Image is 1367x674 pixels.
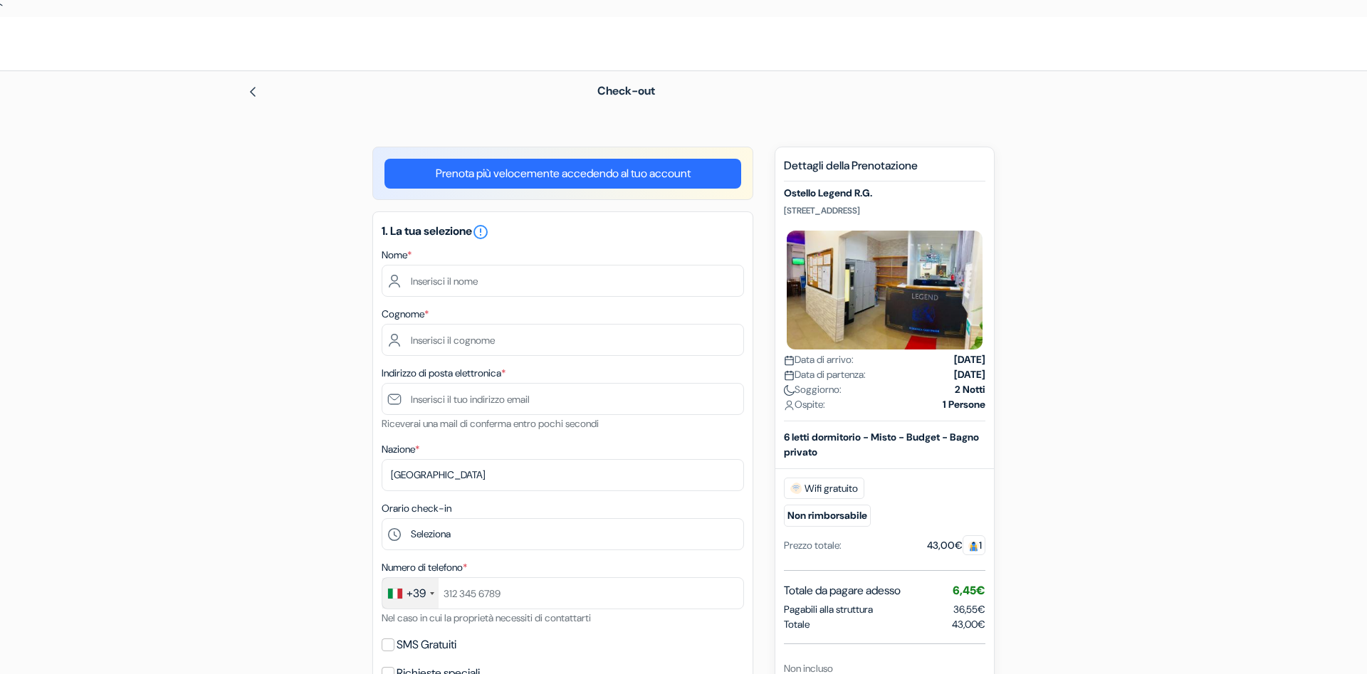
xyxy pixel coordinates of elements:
span: Check-out [597,83,655,98]
label: Indirizzo di posta elettronica [382,366,506,381]
div: Prezzo totale: [784,538,842,553]
label: SMS Gratuiti [397,635,456,655]
img: calendar.svg [784,370,795,381]
b: 6 letti dormitorio - Misto - Budget - Bagno privato [784,431,979,458]
span: Totale [784,617,810,632]
small: Riceverai una mail di conferma entro pochi secondi [382,417,599,430]
label: Nome [382,248,412,263]
span: Totale da pagare adesso [784,582,901,599]
label: Nazione [382,442,419,457]
label: Orario check-in [382,501,451,516]
strong: [DATE] [954,352,985,367]
strong: 1 Persone [943,397,985,412]
img: OstelliDellaGioventu.com [17,31,195,56]
span: 36,55€ [953,603,985,616]
h5: Ostello Legend R.G. [784,187,985,199]
a: error_outline [472,223,489,238]
span: 1 [963,535,985,555]
span: 6,45€ [953,583,985,598]
small: Non rimborsabile [784,505,871,527]
strong: 2 Notti [955,382,985,397]
img: guest.svg [968,541,979,552]
input: 312 345 6789 [382,577,744,609]
h5: Dettagli della Prenotazione [784,159,985,181]
div: +39 [407,585,426,602]
span: Data di partenza: [784,367,866,382]
img: calendar.svg [784,355,795,366]
span: 43,00€ [952,617,985,632]
span: Ospite: [784,397,825,412]
div: 43,00€ [927,538,985,553]
img: left_arrow.svg [247,86,258,98]
p: [STREET_ADDRESS] [784,205,985,216]
input: Inserisci il cognome [382,324,744,356]
label: Cognome [382,307,429,322]
div: Italy (Italia): +39 [382,578,439,609]
span: Soggiorno: [784,382,842,397]
label: Numero di telefono [382,560,467,575]
span: Data di arrivo: [784,352,854,367]
small: Nel caso in cui la proprietà necessiti di contattarti [382,611,591,624]
h5: 1. La tua selezione [382,223,744,241]
input: Inserisci il nome [382,265,744,297]
img: user_icon.svg [784,400,795,411]
strong: [DATE] [954,367,985,382]
img: free_wifi.svg [790,483,802,494]
a: Prenota più velocemente accedendo al tuo account [384,159,741,189]
i: error_outline [472,223,489,241]
span: Wifi gratuito [784,478,864,499]
input: Inserisci il tuo indirizzo email [382,383,744,415]
img: moon.svg [784,385,795,396]
span: Pagabili alla struttura [784,602,873,617]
